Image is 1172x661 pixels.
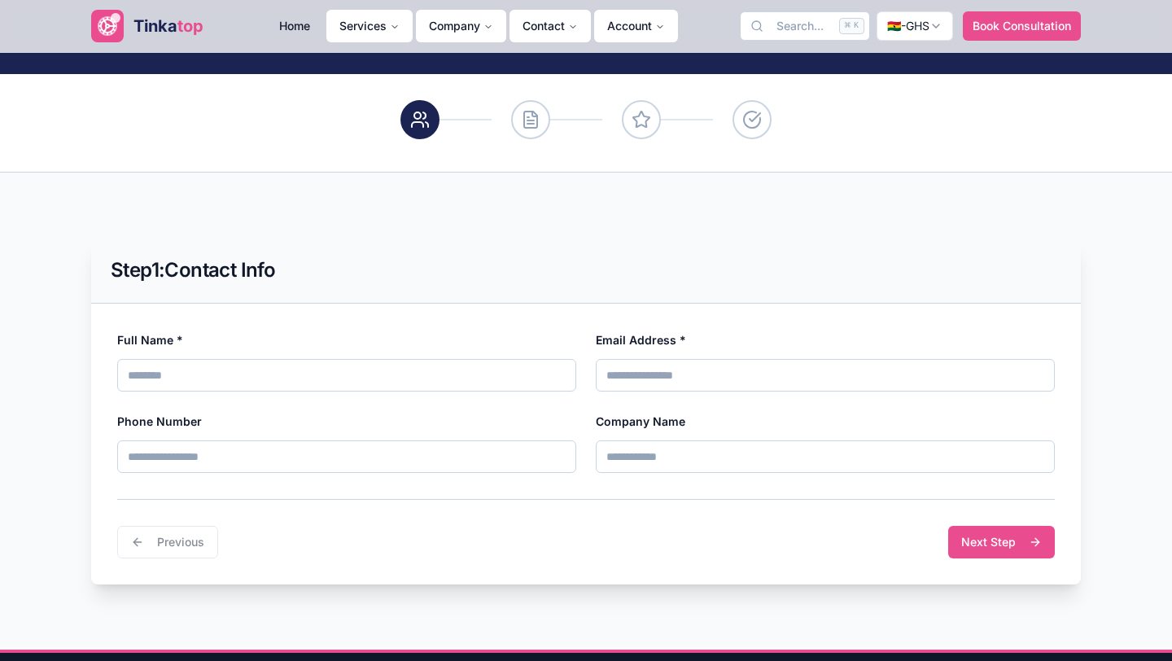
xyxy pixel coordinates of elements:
[948,526,1055,558] button: Next Step
[111,257,1061,283] div: Step 1 : Contact Info
[596,333,686,347] label: Email Address *
[133,16,177,36] span: Tinka
[596,414,685,428] label: Company Name
[117,414,202,428] label: Phone Number
[266,17,323,33] a: Home
[509,10,591,42] button: Contact
[91,10,203,42] a: Tinkatop
[266,10,323,42] a: Home
[740,11,870,41] button: Search...⌘K
[326,10,413,42] button: Services
[177,16,203,36] span: top
[776,18,824,34] span: Search...
[963,11,1081,41] button: Book Consultation
[416,10,506,42] button: Company
[594,10,678,42] button: Account
[117,333,183,347] label: Full Name *
[266,10,678,42] nav: Main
